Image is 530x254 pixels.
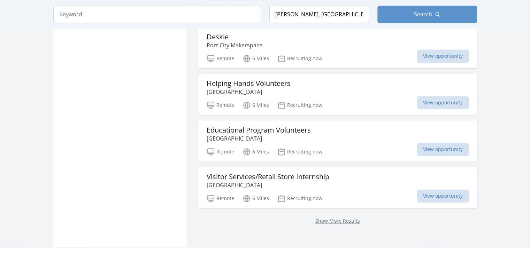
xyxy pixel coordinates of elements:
span: View opportunity [417,96,469,109]
p: [GEOGRAPHIC_DATA] [207,181,329,189]
p: Remote [207,148,234,156]
input: Keyword [53,6,261,23]
a: Show More Results [315,217,360,224]
h3: Visitor Services/Retail Store Internship [207,173,329,181]
h3: Deskie [207,33,262,41]
p: 6 Miles [243,148,269,156]
p: 6 Miles [243,194,269,203]
a: Educational Program Volunteers [GEOGRAPHIC_DATA] Remote 6 Miles Recruiting now View opportunity [198,120,477,161]
p: Recruiting now [277,194,322,203]
p: Remote [207,194,234,203]
p: 6 Miles [243,54,269,63]
p: Remote [207,101,234,109]
span: View opportunity [417,49,469,63]
a: Deskie Port City Makerspace Remote 6 Miles Recruiting now View opportunity [198,27,477,68]
span: View opportunity [417,143,469,156]
span: Search [414,10,432,18]
p: Recruiting now [277,101,322,109]
p: [GEOGRAPHIC_DATA] [207,88,291,96]
a: Visitor Services/Retail Store Internship [GEOGRAPHIC_DATA] Remote 6 Miles Recruiting now View opp... [198,167,477,208]
p: [GEOGRAPHIC_DATA] [207,134,311,143]
a: Helping Hands Volunteers [GEOGRAPHIC_DATA] Remote 6 Miles Recruiting now View opportunity [198,74,477,115]
button: Search [377,6,477,23]
p: Recruiting now [277,148,322,156]
span: View opportunity [417,189,469,203]
input: Location [269,6,369,23]
h3: Educational Program Volunteers [207,126,311,134]
h3: Helping Hands Volunteers [207,79,291,88]
p: Port City Makerspace [207,41,262,49]
p: 6 Miles [243,101,269,109]
p: Recruiting now [277,54,322,63]
p: Remote [207,54,234,63]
